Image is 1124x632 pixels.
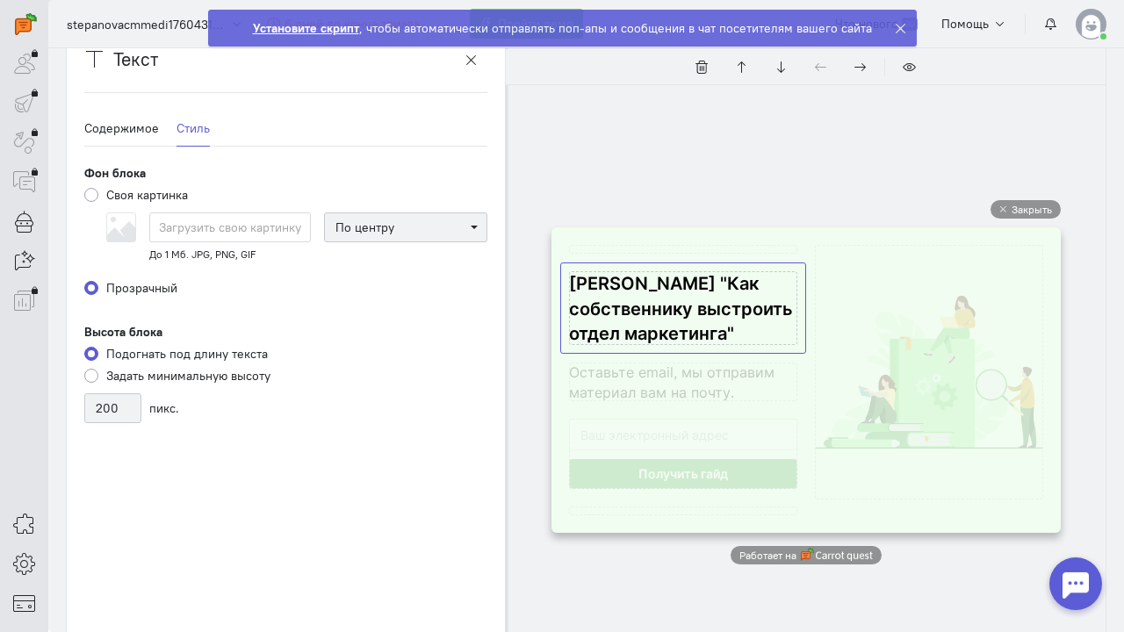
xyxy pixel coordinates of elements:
[932,9,1017,39] button: Помощь
[113,49,158,69] h3: Текст
[159,219,301,235] span: Загрузить свою картинку
[739,548,796,563] span: Работает на
[84,164,146,182] label: Фон блока
[149,247,311,262] small: До 1 Мб. JPG, PNG, GIF
[253,20,359,36] strong: Установите скрипт
[253,19,872,37] div: , чтобы автоматически отправлять поп-апы и сообщения в чат посетителям вашего сайта
[106,279,177,297] label: Прозрачный
[84,323,162,341] label: Высота блока
[67,16,225,33] span: stepanovacmmedi1760431621
[84,111,159,147] a: Содержимое
[1012,202,1052,217] span: Закрыть
[177,111,210,147] a: Стиль
[324,212,487,242] span: Select box activate
[149,400,179,416] span: Пикс.
[106,212,136,242] img: image-placeholder.svg
[941,16,989,32] span: Помощь
[335,219,394,235] span: По центру
[106,186,188,204] label: Своя картинка
[1076,9,1106,39] img: default-v4.png
[57,8,253,39] button: stepanovacmmedi1760431621
[801,548,873,563] img: carrot-logo.svg
[15,13,37,35] img: carrot-quest.svg
[106,345,268,363] label: Подогнать под длину текста
[106,367,270,384] label: Задать минимальную высоту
